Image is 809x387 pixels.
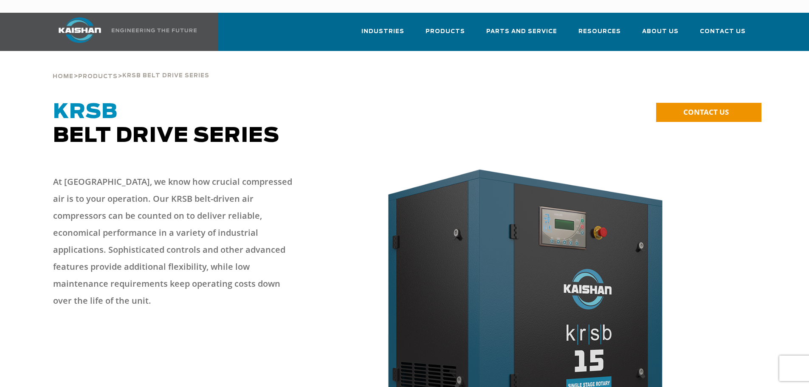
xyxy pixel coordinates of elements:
span: CONTACT US [683,107,729,117]
span: Industries [361,27,404,37]
div: > > [53,51,209,83]
span: Home [53,74,73,79]
a: Products [426,20,465,49]
span: krsb belt drive series [122,73,209,79]
a: Products [78,72,118,80]
span: Parts and Service [486,27,557,37]
a: Industries [361,20,404,49]
a: Resources [578,20,621,49]
span: Contact Us [700,27,746,37]
img: Engineering the future [112,28,197,32]
a: Contact Us [700,20,746,49]
a: Home [53,72,73,80]
span: About Us [642,27,679,37]
span: Belt Drive Series [53,102,279,146]
span: Products [426,27,465,37]
a: About Us [642,20,679,49]
span: KRSB [53,102,118,122]
a: Parts and Service [486,20,557,49]
span: Products [78,74,118,79]
p: At [GEOGRAPHIC_DATA], we know how crucial compressed air is to your operation. Our KRSB belt-driv... [53,173,299,309]
a: Kaishan USA [48,13,198,51]
span: Resources [578,27,621,37]
a: CONTACT US [656,103,761,122]
img: kaishan logo [48,17,112,43]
